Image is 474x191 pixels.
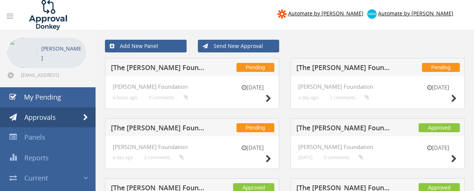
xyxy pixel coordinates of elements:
[419,84,457,91] small: [DATE]
[234,144,271,152] small: [DATE]
[234,84,271,91] small: [DATE]
[378,10,453,17] span: Automate by [PERSON_NAME]
[111,64,208,73] h5: [The [PERSON_NAME] Found] Support - new submission
[422,63,460,72] span: Pending
[296,124,394,134] h5: [The [PERSON_NAME] Found] Support - new submission
[298,155,313,160] small: [DATE]
[105,40,187,52] a: Add New Panel
[113,95,138,100] small: 6 hours ago
[419,123,460,132] span: Approved
[24,153,49,162] span: Reports
[24,133,45,142] span: Panels
[288,10,363,17] span: Automate by [PERSON_NAME]
[111,124,208,134] h5: [The [PERSON_NAME] Found] Support - new submission
[24,93,61,101] span: My Pending
[419,144,457,152] small: [DATE]
[113,84,271,90] h4: [PERSON_NAME] Foundation
[21,72,85,78] span: [EMAIL_ADDRESS][DOMAIN_NAME]
[144,155,184,160] small: 2 comments...
[277,9,287,19] img: zapier-logomark.png
[149,95,188,100] small: 0 comments...
[24,113,56,122] span: Approvals
[296,64,394,73] h5: [The [PERSON_NAME] Found] Support - new submission
[324,155,363,160] small: 0 comments...
[198,40,280,52] a: Send New Approval
[298,95,318,100] small: a day ago
[236,123,274,132] span: Pending
[367,9,377,19] img: xero-logo.png
[24,173,48,182] span: Current
[298,144,457,150] h4: [PERSON_NAME] Foundation
[113,144,271,150] h4: [PERSON_NAME] Foundation
[113,155,133,160] small: a day ago
[236,63,274,72] span: Pending
[330,95,369,100] small: 2 comments...
[41,44,82,63] p: [PERSON_NAME]
[298,84,457,90] h4: [PERSON_NAME] Foundation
